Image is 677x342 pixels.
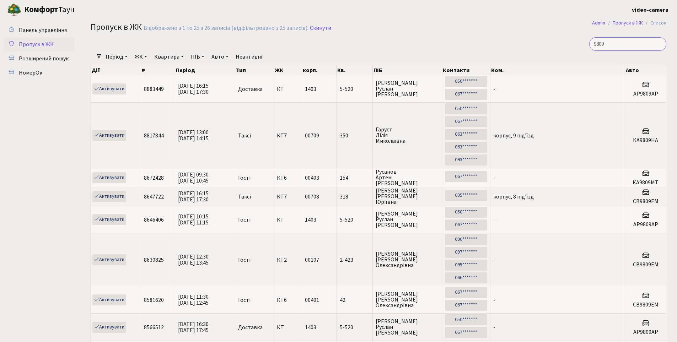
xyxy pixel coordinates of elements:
[238,175,251,181] span: Гості
[340,297,370,303] span: 42
[4,51,75,66] a: Розширений пошук
[493,174,495,182] span: -
[493,324,495,331] span: -
[493,296,495,304] span: -
[19,26,67,34] span: Панель управління
[238,325,263,330] span: Доставка
[376,211,439,228] span: [PERSON_NAME] Руслан [PERSON_NAME]
[277,257,299,263] span: КТ2
[238,86,263,92] span: Доставка
[305,132,319,140] span: 00709
[613,19,643,27] a: Пропуск в ЖК
[238,194,251,200] span: Таксі
[277,297,299,303] span: КТ6
[628,137,663,144] h5: KA9809HA
[305,256,319,264] span: 00107
[144,256,164,264] span: 8630825
[340,86,370,92] span: 5-520
[178,129,209,142] span: [DATE] 13:00 [DATE] 14:15
[493,256,495,264] span: -
[144,132,164,140] span: 8817844
[628,221,663,228] h5: АР9809АР
[632,6,668,14] a: video-camera
[92,322,126,333] a: Активувати
[24,4,58,15] b: Комфорт
[144,296,164,304] span: 8581620
[628,302,663,308] h5: CB9809EM
[376,291,439,308] span: [PERSON_NAME] [PERSON_NAME] Олександрівна
[19,40,54,48] span: Пропуск в ЖК
[19,55,69,63] span: Розширений пошук
[89,4,107,16] button: Переключити навігацію
[376,169,439,186] span: Русанов Артем [PERSON_NAME]
[302,65,337,75] th: корп.
[178,293,209,307] span: [DATE] 11:30 [DATE] 12:45
[376,188,439,205] span: [PERSON_NAME] [PERSON_NAME] Юріївна
[305,296,319,304] span: 00401
[493,216,495,224] span: -
[340,257,370,263] span: 2-423
[144,216,164,224] span: 8646406
[92,191,126,202] a: Активувати
[238,217,251,223] span: Гості
[178,320,209,334] span: [DATE] 16:30 [DATE] 17:45
[144,85,164,93] span: 8883449
[305,216,316,224] span: 1403
[628,198,663,205] h5: CB9809EM
[188,51,207,63] a: ПІБ
[144,193,164,201] span: 8647722
[277,194,299,200] span: КТ7
[92,83,126,94] a: Активувати
[305,193,319,201] span: 00708
[175,65,235,75] th: Період
[92,294,126,305] a: Активувати
[589,37,666,51] input: Пошук...
[340,175,370,181] span: 154
[4,37,75,51] a: Пропуск в ЖК
[305,324,316,331] span: 1403
[442,65,490,75] th: Контакти
[238,297,251,303] span: Гості
[91,65,141,75] th: Дії
[490,65,625,75] th: Ком.
[92,254,126,265] a: Активувати
[277,325,299,330] span: КТ
[493,193,534,201] span: корпус, 8 під'їзд
[235,65,274,75] th: Тип
[209,51,231,63] a: Авто
[92,130,126,141] a: Активувати
[4,66,75,80] a: НомерОк
[19,69,42,77] span: НомерОк
[233,51,265,63] a: Неактивні
[24,4,75,16] span: Таун
[305,174,319,182] span: 00403
[373,65,442,75] th: ПІБ
[144,324,164,331] span: 8566512
[132,51,150,63] a: ЖК
[340,217,370,223] span: 5-520
[376,127,439,144] span: Гаруст Лілія Миколаївна
[310,25,331,32] a: Скинути
[144,174,164,182] span: 8672428
[178,82,209,96] span: [DATE] 16:15 [DATE] 17:30
[277,175,299,181] span: КТ6
[592,19,605,27] a: Admin
[376,80,439,97] span: [PERSON_NAME] Руслан [PERSON_NAME]
[238,133,251,139] span: Таксі
[277,133,299,139] span: КТ7
[643,19,666,27] li: Список
[91,21,142,33] span: Пропуск в ЖК
[274,65,302,75] th: ЖК
[178,253,209,267] span: [DATE] 12:30 [DATE] 13:45
[493,85,495,93] span: -
[277,217,299,223] span: КТ
[238,257,251,263] span: Гості
[628,329,663,336] h5: АР9809АР
[340,194,370,200] span: 318
[178,171,209,185] span: [DATE] 09:30 [DATE] 10:45
[493,132,534,140] span: корпус, 9 під'їзд
[144,25,308,32] div: Відображено з 1 по 25 з 26 записів (відфільтровано з 25 записів).
[581,16,677,31] nav: breadcrumb
[376,251,439,268] span: [PERSON_NAME] [PERSON_NAME] Олександрівна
